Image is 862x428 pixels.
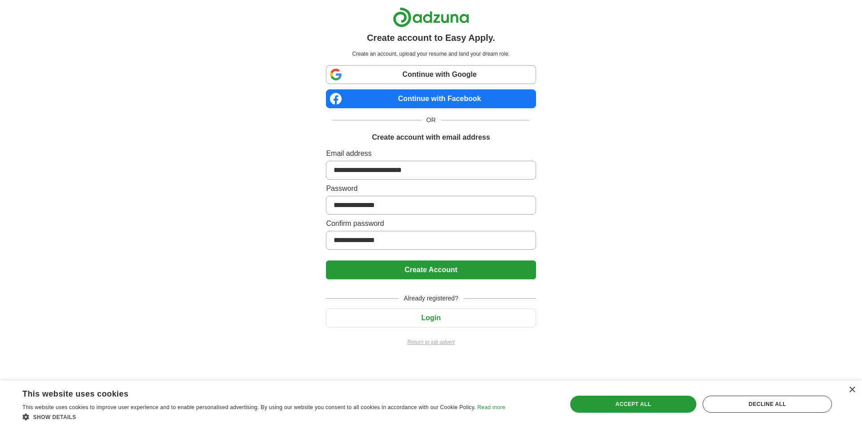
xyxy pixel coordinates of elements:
[326,65,536,84] a: Continue with Google
[570,396,697,413] div: Accept all
[703,396,832,413] div: Decline all
[326,309,536,327] button: Login
[326,260,536,279] button: Create Account
[326,314,536,322] a: Login
[393,7,469,27] img: Adzuna logo
[326,338,536,346] a: Return to job advert
[328,50,534,58] p: Create an account, upload your resume and land your dream role.
[398,294,463,303] span: Already registered?
[477,404,505,410] a: Read more, opens a new window
[326,183,536,194] label: Password
[326,148,536,159] label: Email address
[421,115,441,125] span: OR
[22,412,505,421] div: Show details
[33,414,76,420] span: Show details
[22,404,476,410] span: This website uses cookies to improve user experience and to enable personalised advertising. By u...
[372,132,490,143] h1: Create account with email address
[367,31,495,44] h1: Create account to Easy Apply.
[326,89,536,108] a: Continue with Facebook
[22,386,483,399] div: This website uses cookies
[849,387,855,393] div: Close
[326,218,536,229] label: Confirm password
